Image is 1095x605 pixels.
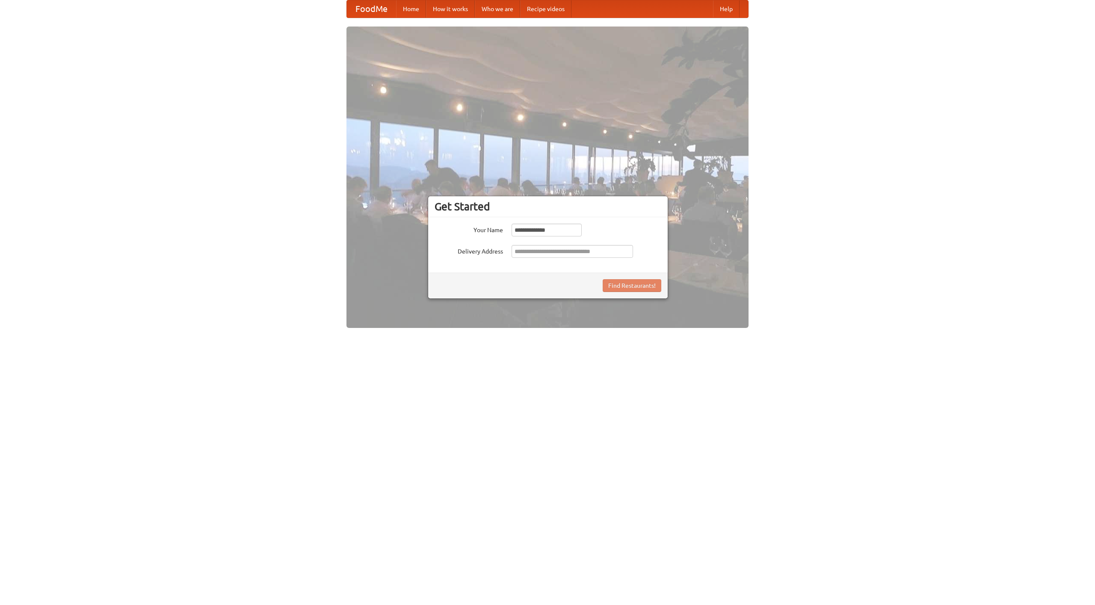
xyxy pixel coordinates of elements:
a: Home [396,0,426,18]
a: FoodMe [347,0,396,18]
a: Who we are [475,0,520,18]
label: Delivery Address [435,245,503,256]
a: How it works [426,0,475,18]
button: Find Restaurants! [603,279,661,292]
a: Recipe videos [520,0,571,18]
label: Your Name [435,224,503,234]
h3: Get Started [435,200,661,213]
a: Help [713,0,740,18]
